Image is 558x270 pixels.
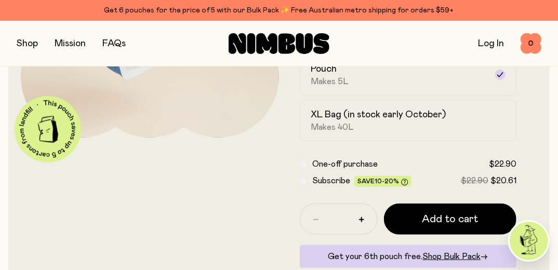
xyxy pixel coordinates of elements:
[384,204,516,235] button: Add to cart
[312,160,378,168] span: One-off purchase
[478,39,504,48] a: Log In
[423,252,488,261] a: Shop Bulk Pack→
[375,178,399,184] span: 10-20%
[489,160,516,168] span: $22.90
[102,39,126,48] a: FAQs
[312,177,350,185] span: Subscribe
[521,33,541,54] button: 0
[423,252,481,261] span: Shop Bulk Pack
[510,222,548,260] img: agent
[311,63,337,75] h2: Pouch
[55,39,86,48] a: Mission
[357,178,408,186] span: Save
[422,212,479,226] span: Add to cart
[311,109,446,121] h2: XL Bag (in stock early October)
[311,76,349,87] span: Makes 5L
[490,177,516,185] span: $20.61
[300,245,516,268] div: Get your 6th pouch free.
[311,122,354,132] span: Makes 40L
[17,4,541,17] div: Get 6 pouches for the price of 5 with our Bulk Pack ✨ Free Australian metro shipping for orders $59+
[461,177,488,185] span: $22.90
